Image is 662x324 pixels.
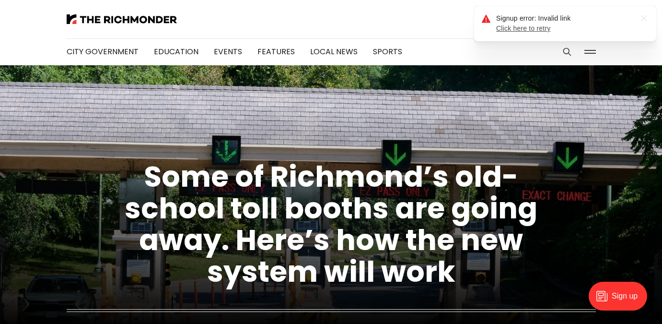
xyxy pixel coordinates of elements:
[67,46,139,57] a: City Government
[257,46,295,57] a: Features
[67,14,177,24] img: The Richmonder
[581,277,662,324] iframe: portal-trigger
[65,24,119,32] a: Click here to retry
[214,46,242,57] a: Events
[310,46,358,57] a: Local News
[373,46,402,57] a: Sports
[65,13,199,34] p: Signup error: Invalid link
[125,156,537,292] a: Some of Richmond’s old-school toll booths are going away. Here’s how the new system will work
[154,46,198,57] a: Education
